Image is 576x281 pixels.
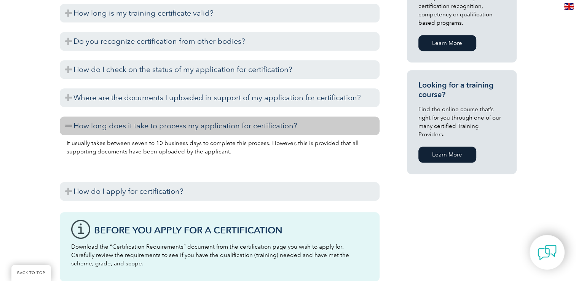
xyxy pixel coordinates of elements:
[71,243,368,268] p: Download the “Certification Requirements” document from the certification page you wish to apply ...
[564,3,574,10] img: en
[67,139,373,156] p: It usually takes between seven to 10 business days to complete this process. However, this is pro...
[60,60,380,79] h3: How do I check on the status of my application for certification?
[60,117,380,135] h3: How long does it take to process my application for certification?
[418,35,476,51] a: Learn More
[418,147,476,163] a: Learn More
[418,80,505,99] h3: Looking for a training course?
[418,105,505,139] p: Find the online course that’s right for you through one of our many certified Training Providers.
[60,88,380,107] h3: Where are the documents I uploaded in support of my application for certification?
[94,225,368,235] h3: Before You Apply For a Certification
[11,265,51,281] a: BACK TO TOP
[60,32,380,51] h3: Do you recognize certification from other bodies?
[60,182,380,201] h3: How do I apply for certification?
[60,4,380,22] h3: How long is my training certificate valid?
[538,243,557,262] img: contact-chat.png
